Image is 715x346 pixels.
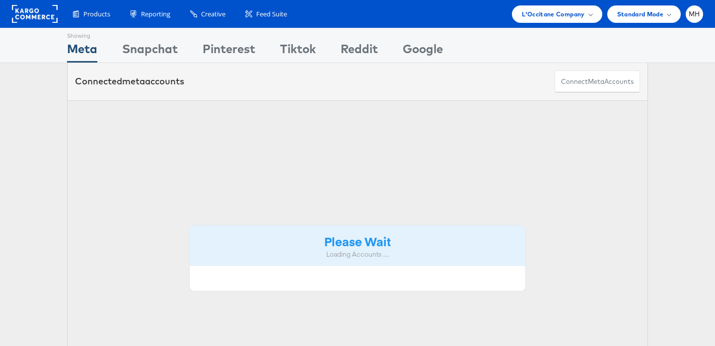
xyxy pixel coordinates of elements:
div: Snapchat [122,40,178,63]
div: Tiktok [280,40,316,63]
div: Showing [67,28,97,40]
span: Feed Suite [256,9,287,19]
span: Creative [201,9,225,19]
div: Reddit [341,40,378,63]
div: Loading Accounts .... [197,250,518,259]
button: ConnectmetaAccounts [555,70,640,93]
div: Google [403,40,443,63]
span: meta [122,75,145,87]
span: meta [588,77,604,86]
span: Reporting [141,9,170,19]
div: Connected accounts [75,75,184,88]
div: Pinterest [203,40,255,63]
span: Standard Mode [617,9,663,19]
span: MH [689,11,700,17]
strong: Please Wait [324,233,391,249]
div: Meta [67,40,97,63]
span: Products [83,9,110,19]
span: L'Occitane Company [522,9,584,19]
